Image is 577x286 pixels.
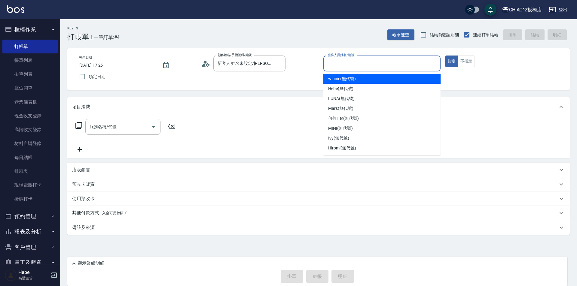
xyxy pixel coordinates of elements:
a: 掛單列表 [2,67,58,81]
h3: 打帳單 [67,33,89,41]
span: LUNA (無代號) [328,95,355,102]
span: 入金可用餘額: 0 [102,211,128,215]
a: 高階收支登錄 [2,123,58,137]
a: 現金收支登錄 [2,109,58,123]
div: 使用預收卡 [67,191,570,206]
span: Hebe (無代號) [328,86,353,92]
a: 排班表 [2,164,58,178]
span: Hiromi (無代號) [328,145,356,151]
label: 服務人員姓名/編號 [328,53,354,57]
button: 客戶管理 [2,239,58,255]
span: Ivy (無代號) [328,135,349,141]
p: 預收卡販賣 [72,181,95,188]
button: 指定 [445,56,458,67]
p: 備註及來源 [72,224,95,231]
p: 項目消費 [72,104,90,110]
button: Choose date, selected date is 2025-09-18 [159,58,173,73]
div: 項目消費 [67,97,570,116]
button: 報表及分析 [2,224,58,239]
div: 其他付款方式入金可用餘額: 0 [67,206,570,220]
img: Person [5,269,17,281]
button: save [484,4,496,16]
p: 使用預收卡 [72,196,95,202]
a: 座位開單 [2,81,58,95]
button: CHIAO^2板橋店 [499,4,545,16]
div: CHIAO^2板橋店 [509,6,542,14]
span: 何何Her (無代號) [328,115,359,122]
label: 顧客姓名/手機號碼/編號 [218,53,252,57]
p: 其他付款方式 [72,210,127,216]
span: Mars (無代號) [328,105,353,112]
h2: Key In [67,26,89,30]
div: 預收卡販賣 [67,177,570,191]
span: winnie (無代號) [328,76,356,82]
button: 登出 [547,4,570,15]
h5: Hebe [18,269,49,275]
button: 員工及薪資 [2,255,58,270]
button: 預約管理 [2,209,58,224]
button: Open [149,122,158,132]
span: 鎖定日期 [89,74,105,80]
p: 高階主管 [18,275,49,281]
img: Logo [7,5,24,13]
div: 店販銷售 [67,163,570,177]
label: 帳單日期 [79,55,92,60]
span: 上一筆訂單:#4 [89,34,120,41]
a: 現場電腦打卡 [2,178,58,192]
a: 每日結帳 [2,151,58,164]
span: MINI (無代號) [328,125,353,131]
a: 營業儀表板 [2,95,58,109]
p: 店販銷售 [72,167,90,173]
input: YYYY/MM/DD hh:mm [79,60,156,70]
span: 連續打單結帳 [473,32,498,38]
button: 帳單速查 [387,29,414,41]
p: 顯示業績明細 [78,260,105,266]
a: 打帳單 [2,40,58,53]
span: 結帳前確認明細 [430,32,459,38]
a: 材料自購登錄 [2,137,58,150]
div: 備註及來源 [67,220,570,235]
button: 櫃檯作業 [2,22,58,37]
button: 不指定 [458,56,475,67]
a: 帳單列表 [2,53,58,67]
a: 掃碼打卡 [2,192,58,206]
